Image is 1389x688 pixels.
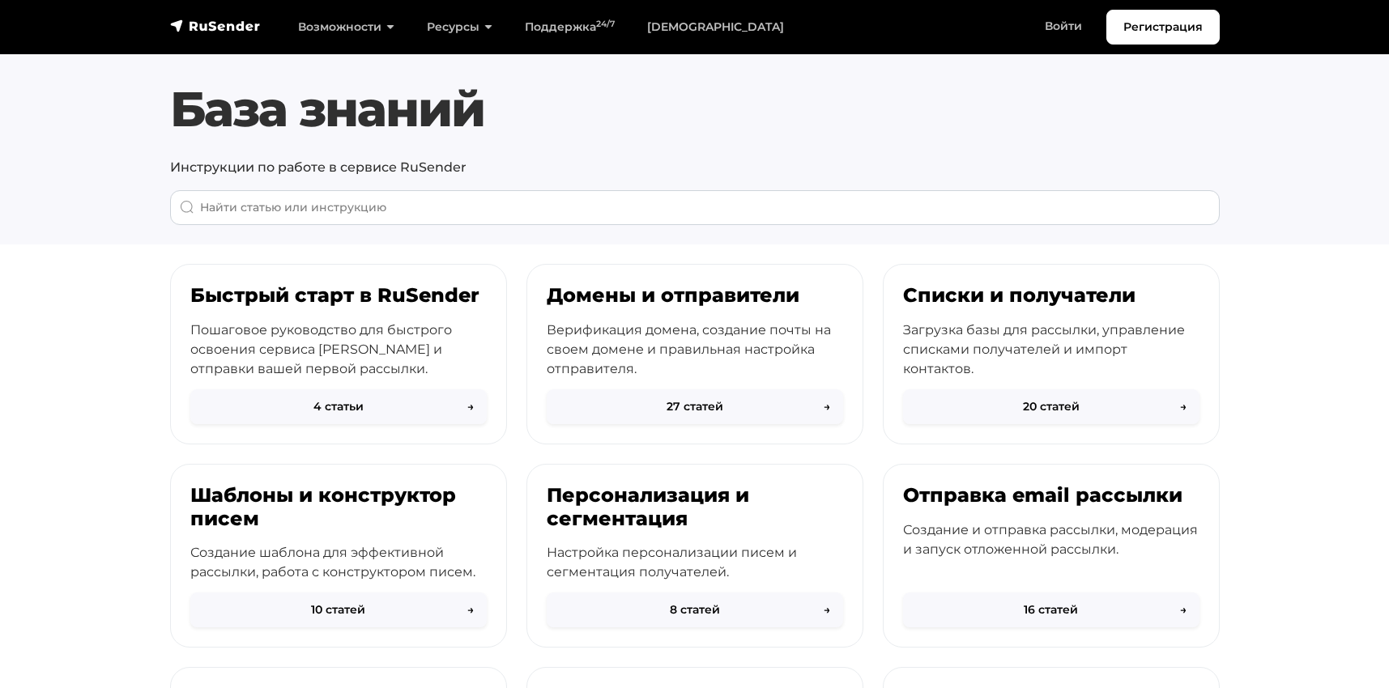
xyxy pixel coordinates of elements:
a: Списки и получатели Загрузка базы для рассылки, управление списками получателей и импорт контакто... [883,264,1220,444]
input: When autocomplete results are available use up and down arrows to review and enter to go to the d... [170,190,1220,225]
h3: Быстрый старт в RuSender [190,284,487,308]
a: Регистрация [1106,10,1220,45]
h3: Списки и получатели [903,284,1199,308]
span: → [467,398,474,415]
span: → [467,601,474,618]
h3: Шаблоны и конструктор писем [190,484,487,531]
p: Инструкции по работе в сервисе RuSender [170,158,1220,177]
h3: Отправка email рассылки [903,484,1199,508]
span: → [824,601,830,618]
span: → [1180,398,1187,415]
a: Персонализация и сегментация Настройка персонализации писем и сегментация получателей. 8 статей→ [526,464,863,648]
span: → [1180,601,1187,618]
img: RuSender [170,18,261,34]
p: Загрузка базы для рассылки, управление списками получателей и импорт контактов. [903,321,1199,379]
button: 10 статей→ [190,592,487,627]
a: Шаблоны и конструктор писем Создание шаблона для эффективной рассылки, работа с конструктором пис... [170,464,507,648]
button: 27 статей→ [547,389,843,424]
a: Отправка email рассылки Создание и отправка рассылки, модерация и запуск отложенной рассылки. 16 ... [883,464,1220,648]
p: Создание и отправка рассылки, модерация и запуск отложенной рассылки. [903,520,1199,559]
button: 8 статей→ [547,592,843,627]
p: Верификация домена, создание почты на своем домене и правильная настройка отправителя. [547,321,843,379]
button: 20 статей→ [903,389,1199,424]
a: Быстрый старт в RuSender Пошаговое руководство для быстрого освоения сервиса [PERSON_NAME] и отпр... [170,264,507,444]
h3: Персонализация и сегментация [547,484,843,531]
button: 16 статей→ [903,592,1199,627]
a: Войти [1029,10,1098,43]
a: Ресурсы [411,11,509,44]
a: Домены и отправители Верификация домена, создание почты на своем домене и правильная настройка от... [526,264,863,444]
p: Пошаговое руководство для быстрого освоения сервиса [PERSON_NAME] и отправки вашей первой рассылки. [190,321,487,379]
p: Создание шаблона для эффективной рассылки, работа с конструктором писем. [190,543,487,582]
a: [DEMOGRAPHIC_DATA] [631,11,800,44]
h3: Домены и отправители [547,284,843,308]
button: 4 статьи→ [190,389,487,424]
span: → [824,398,830,415]
sup: 24/7 [596,19,615,29]
p: Настройка персонализации писем и сегментация получателей. [547,543,843,582]
a: Возможности [282,11,411,44]
img: Поиск [180,200,194,214]
a: Поддержка24/7 [509,11,631,44]
h1: База знаний [170,80,1220,138]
